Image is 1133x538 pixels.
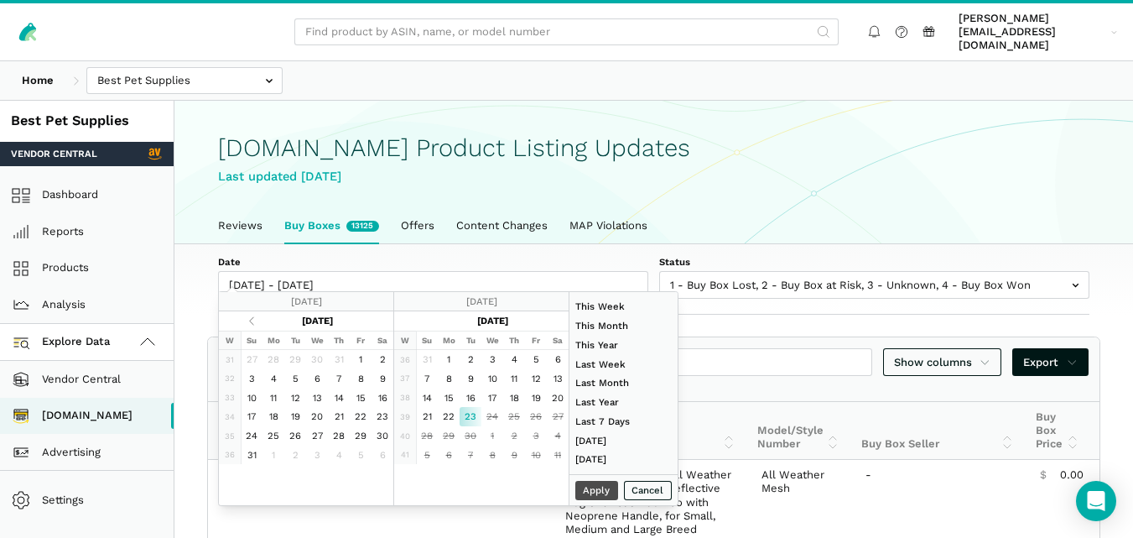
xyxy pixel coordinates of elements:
th: We [481,331,503,350]
a: Buy Boxes13125 [273,208,390,243]
th: We [306,331,328,350]
td: 21 [328,407,350,426]
td: 40 [394,426,416,446]
td: 20 [306,407,328,426]
td: 10 [525,446,547,465]
li: This Week [569,297,678,316]
td: 6 [372,446,393,465]
td: 37 [394,369,416,389]
td: 28 [416,426,438,446]
td: 27 [547,407,569,426]
a: Export [1012,348,1089,376]
div: Showing 1 to 10 of 13,125 buy boxes [208,379,1099,401]
th: W [394,331,416,350]
th: Mo [438,331,460,350]
th: [DATE] [438,311,547,331]
td: 26 [284,426,306,446]
td: 14 [328,388,350,407]
td: 4 [262,369,284,389]
th: Date: activate to sort column ascending [208,402,295,460]
td: 32 [219,369,241,389]
td: 23 [372,407,393,426]
td: 15 [350,388,372,407]
td: 26 [525,407,547,426]
td: 8 [350,369,372,389]
li: Last Year [569,393,678,412]
li: This Year [569,336,678,355]
td: 6 [438,446,460,465]
th: [DATE] [262,311,372,331]
td: 24 [241,426,262,446]
td: 6 [547,350,569,369]
td: 28 [262,350,284,369]
td: 1 [481,426,503,446]
a: Show columns [883,348,1002,376]
td: 31 [241,446,262,465]
td: 22 [438,407,460,426]
td: 2 [503,426,525,446]
td: 11 [503,369,525,389]
span: Explore Data [17,332,111,353]
a: Offers [390,208,445,243]
th: Fr [525,331,547,350]
td: 19 [525,388,547,407]
td: 17 [481,388,503,407]
span: 0.00 [1060,468,1084,482]
td: 2 [284,446,306,465]
td: 3 [525,426,547,446]
td: 3 [481,350,503,369]
td: 2 [372,350,393,369]
label: Date [218,255,648,269]
td: 29 [350,426,372,446]
td: 30 [372,426,393,446]
th: Sa [372,331,393,350]
div: Best Pet Supplies [11,112,163,131]
td: 22 [350,407,372,426]
td: 13 [547,369,569,389]
th: Su [416,331,438,350]
td: 18 [503,388,525,407]
td: 9 [372,369,393,389]
td: 1 [262,446,284,465]
td: 19 [284,407,306,426]
td: 13 [306,388,328,407]
td: 14 [416,388,438,407]
td: 41 [394,446,416,465]
th: Su [241,331,262,350]
td: 10 [241,388,262,407]
td: 8 [481,446,503,465]
li: [DATE] [569,431,678,450]
td: 6 [306,369,328,389]
th: Th [328,331,350,350]
li: Last Week [569,354,678,373]
th: Tu [284,331,306,350]
th: Model/Style Number: activate to sort column ascending [746,402,851,460]
input: Find product by ASIN, name, or model number [294,18,839,46]
td: 2 [460,350,481,369]
td: 23 [460,407,481,426]
th: W [219,331,241,350]
td: 29 [438,426,460,446]
th: Mo [262,331,284,350]
td: 27 [241,350,262,369]
li: This Month [569,316,678,336]
td: 18 [262,407,284,426]
td: 38 [394,388,416,407]
a: Reviews [207,208,273,243]
td: 34 [219,407,241,426]
td: 5 [284,369,306,389]
td: 15 [438,388,460,407]
td: 1 [350,350,372,369]
td: 1 [438,350,460,369]
td: 35 [219,426,241,446]
a: Home [11,67,65,95]
td: 7 [416,369,438,389]
button: Cancel [624,481,673,500]
td: 36 [219,446,241,465]
td: 29 [284,350,306,369]
td: 17 [241,407,262,426]
td: 4 [503,350,525,369]
td: 31 [416,350,438,369]
td: 31 [328,350,350,369]
td: 12 [525,369,547,389]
